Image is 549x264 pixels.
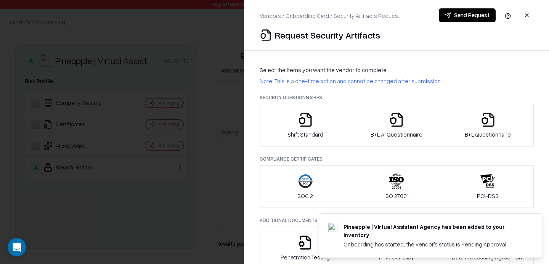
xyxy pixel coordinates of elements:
[297,192,313,200] p: SOC 2
[275,29,380,41] p: Request Security Artifacts
[371,130,422,138] p: B+L AI Questionnaire
[328,223,337,232] img: trypineapple.com
[439,8,496,22] button: Send Request
[260,12,400,20] p: Vendors / Onboarding Card / Security Artifacts Request
[442,165,534,208] button: PCI-DSS
[442,104,534,146] button: B+L Questionnaire
[287,130,323,138] p: Shift Standard
[260,104,351,146] button: Shift Standard
[260,66,534,74] p: Select the items you want the vendor to complete:
[477,192,499,200] p: PCI-DSS
[281,253,330,261] p: Penetration Testing
[260,94,534,101] p: Security Questionnaires
[260,156,534,162] p: Compliance Certificates
[351,165,443,208] button: ISO 27001
[465,130,511,138] p: B+L Questionnaire
[260,77,534,85] p: Note: This is a one-time action and cannot be changed after submission.
[344,240,524,248] div: Onboarding has started, the vendor's status is Pending Approval.
[351,104,443,146] button: B+L AI Questionnaire
[384,192,409,200] p: ISO 27001
[344,223,524,239] div: Pineapple | Virtual Assistant Agency has been added to your inventory
[260,217,534,224] p: Additional Documents
[260,165,351,208] button: SOC 2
